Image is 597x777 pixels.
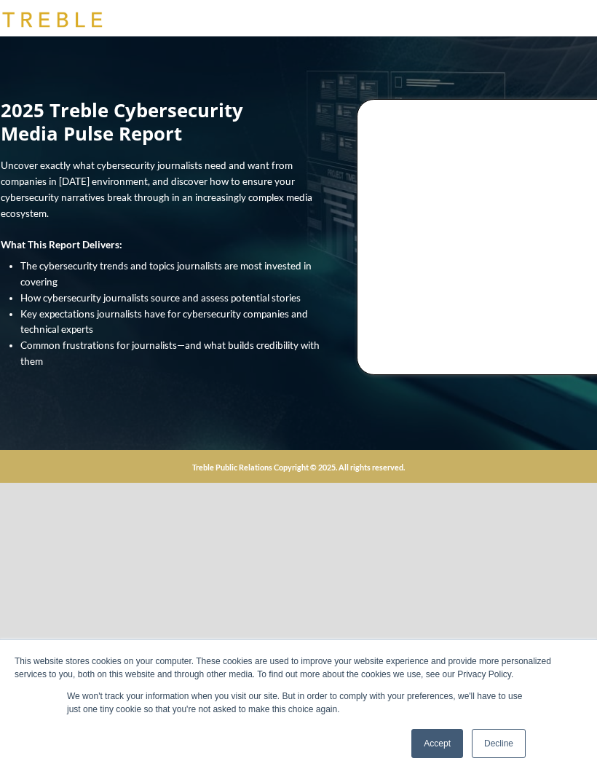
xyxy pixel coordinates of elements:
strong: Treble Public Relations Copyright © 2025. All rights reserved. [192,462,405,472]
span: How cybersecurity journalists source and assess potential stories [20,292,301,304]
a: Decline [472,729,526,758]
a: Accept [411,729,463,758]
p: We won't track your information when you visit our site. But in order to comply with your prefere... [67,690,530,716]
span: 2025 Treble Cybersecurity Media Pulse Report [1,98,243,146]
span: Common frustrations for journalists—and what builds credibility with them [20,339,320,367]
span: Uncover exactly what cybersecurity journalists need and want from companies in [DATE] environment... [1,159,312,218]
span: The cybersecurity trends and topics journalists are most invested in covering [20,260,312,288]
span: Key expectations journalists have for cybersecurity companies and technical experts [20,308,308,336]
div: This website stores cookies on your computer. These cookies are used to improve your website expe... [15,655,582,681]
strong: What This Report Delivers: [1,239,122,251]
